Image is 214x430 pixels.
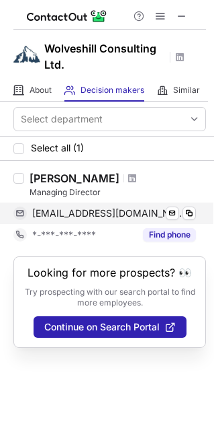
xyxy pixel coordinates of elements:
[173,85,200,96] span: Similar
[23,287,196,308] p: Try prospecting with our search portal to find more employees.
[44,40,165,73] h1: Wolveshill Consulting Ltd.
[31,143,84,153] span: Select all (1)
[143,228,196,242] button: Reveal Button
[21,112,103,126] div: Select department
[30,172,119,185] div: [PERSON_NAME]
[30,186,206,199] div: Managing Director
[34,316,186,338] button: Continue on Search Portal
[27,8,107,24] img: ContactOut v5.3.10
[81,85,144,96] span: Decision makers
[13,41,40,68] img: 454a9e862d0d843030508c89a7ef2bfb
[30,85,52,96] span: About
[44,322,160,332] span: Continue on Search Portal
[32,207,186,219] span: [EMAIL_ADDRESS][DOMAIN_NAME]
[28,266,192,279] header: Looking for more prospects? 👀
